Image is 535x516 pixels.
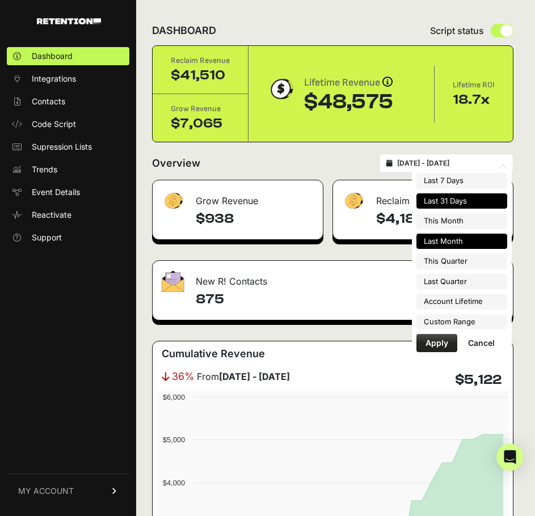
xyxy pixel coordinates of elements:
[416,314,507,330] li: Custom Range
[453,79,495,91] div: Lifetime ROI
[7,160,129,179] a: Trends
[416,294,507,310] li: Account Lifetime
[7,115,129,133] a: Code Script
[163,435,185,444] text: $5,000
[416,253,507,269] li: This Quarter
[196,290,504,308] h4: 875
[171,66,230,84] div: $41,510
[7,473,129,508] a: MY ACCOUNT
[416,213,507,229] li: This Month
[32,232,62,243] span: Support
[7,206,129,224] a: Reactivate
[171,115,230,133] div: $7,065
[7,70,129,88] a: Integrations
[333,180,513,214] div: Reclaim Revenue
[7,229,129,247] a: Support
[171,55,230,66] div: Reclaim Revenue
[376,210,504,228] h4: $4,184
[416,274,507,290] li: Last Quarter
[496,443,524,471] div: Open Intercom Messenger
[37,18,101,24] img: Retention.com
[32,164,57,175] span: Trends
[162,270,184,292] img: fa-envelope-19ae18322b30453b285274b1b8af3d052b27d846a4fbe8435d1a52b978f639a2.png
[304,91,393,113] div: $48,575
[267,75,295,103] img: dollar-coin-05c43ed7efb7bc0c12610022525b4bbbb207c7efeef5aecc26f025e68dcafac9.png
[32,141,92,153] span: Supression Lists
[7,47,129,65] a: Dashboard
[162,346,265,362] h3: Cumulative Revenue
[32,119,76,130] span: Code Script
[430,24,484,37] span: Script status
[416,173,507,189] li: Last 7 Days
[455,371,502,389] h4: $5,122
[18,485,74,497] span: MY ACCOUNT
[7,183,129,201] a: Event Details
[163,479,185,487] text: $4,000
[416,334,457,352] button: Apply
[162,190,184,212] img: fa-dollar-13500eef13a19c4ab2b9ed9ad552e47b0d9fc28b02b83b90ba0e00f96d6372e9.png
[453,91,495,109] div: 18.7x
[152,23,216,39] h2: DASHBOARD
[153,180,323,214] div: Grow Revenue
[32,209,71,221] span: Reactivate
[416,234,507,249] li: Last Month
[32,96,65,107] span: Contacts
[171,103,230,115] div: Grow Revenue
[197,370,290,383] span: From
[459,334,504,352] button: Cancel
[32,187,80,198] span: Event Details
[304,75,393,91] div: Lifetime Revenue
[416,193,507,209] li: Last 31 Days
[172,369,195,384] span: 36%
[7,138,129,156] a: Supression Lists
[163,393,185,401] text: $6,000
[196,210,314,228] h4: $938
[152,155,200,171] h2: Overview
[342,190,365,212] img: fa-dollar-13500eef13a19c4ab2b9ed9ad552e47b0d9fc28b02b83b90ba0e00f96d6372e9.png
[153,261,513,295] div: New R! Contacts
[219,371,290,382] strong: [DATE] - [DATE]
[7,92,129,111] a: Contacts
[32,73,76,84] span: Integrations
[32,50,73,62] span: Dashboard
